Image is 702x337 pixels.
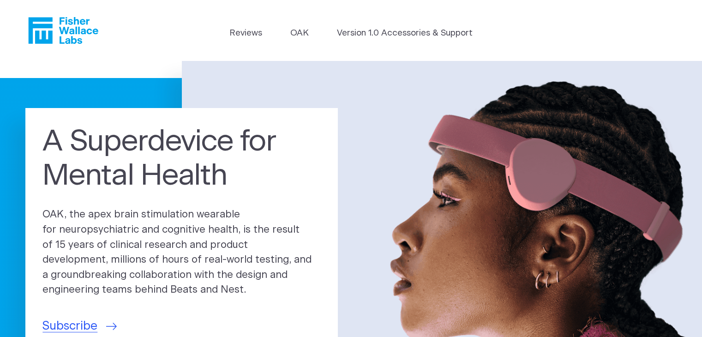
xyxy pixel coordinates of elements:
[337,27,473,40] a: Version 1.0 Accessories & Support
[42,318,117,335] a: Subscribe
[290,27,309,40] a: OAK
[229,27,262,40] a: Reviews
[42,125,321,193] h1: A Superdevice for Mental Health
[42,318,97,335] span: Subscribe
[28,17,98,44] a: Fisher Wallace
[42,207,321,297] p: OAK, the apex brain stimulation wearable for neuropsychiatric and cognitive health, is the result...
